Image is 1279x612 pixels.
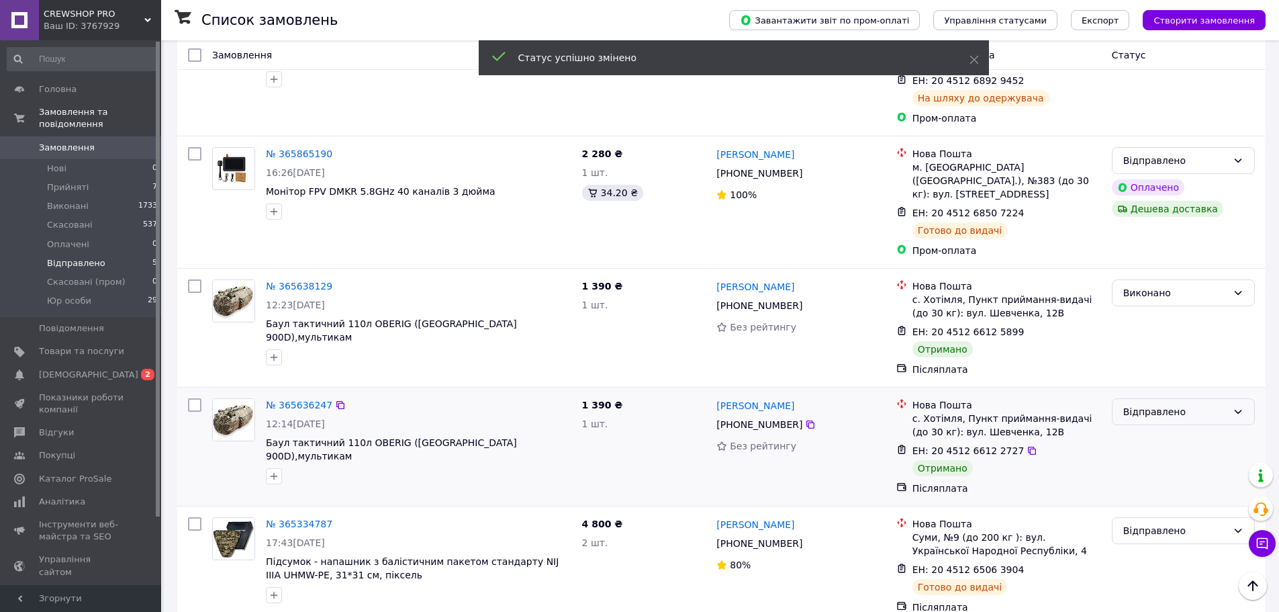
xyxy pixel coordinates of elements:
button: Завантажити звіт по пром-оплаті [729,10,920,30]
div: На шляху до одержувача [912,90,1049,106]
span: 1 шт. [582,419,608,429]
span: Управління сайтом [39,554,124,578]
div: [PHONE_NUMBER] [714,296,805,315]
span: 2 280 ₴ [582,148,623,159]
span: Управління статусами [944,15,1047,26]
div: Суми, №9 (до 200 кг ): вул. Української Народної Республіки, 4 [912,531,1101,558]
div: Оплачено [1112,179,1184,195]
div: [PHONE_NUMBER] [714,534,805,553]
span: ЕН: 20 4512 6612 2727 [912,445,1025,456]
div: [PHONE_NUMBER] [714,164,805,183]
a: [PERSON_NAME] [716,399,794,412]
span: Без рейтингу [730,322,796,333]
span: [DEMOGRAPHIC_DATA] [39,369,138,381]
span: 4 800 ₴ [582,519,623,529]
span: Головна [39,83,77,95]
button: Експорт [1071,10,1130,30]
button: Створити замовлення [1143,10,1266,30]
span: Аналітика [39,496,85,508]
a: Фото товару [212,279,255,322]
div: Післяплата [912,363,1101,376]
span: 2 [141,369,154,380]
span: Повідомлення [39,322,104,335]
div: Готово до видачі [912,579,1008,595]
span: Замовлення та повідомлення [39,106,161,130]
span: 1733 [138,200,157,212]
span: 1 шт. [582,167,608,178]
div: Нова Пошта [912,147,1101,161]
span: ЕН: 20 4512 6892 9452 [912,75,1025,86]
img: Фото товару [213,153,254,183]
span: Інструменти веб-майстра та SEO [39,519,124,543]
button: Наверх [1239,572,1267,600]
span: Оплачені [47,238,89,251]
a: [PERSON_NAME] [716,280,794,294]
div: Відправлено [1123,404,1227,419]
a: Баул тактичний 110л OBERIG ([GEOGRAPHIC_DATA] 900D),мультикам [266,318,517,343]
input: Пошук [7,47,158,71]
div: Нова Пошта [912,398,1101,412]
span: 7 [152,181,157,193]
div: Нова Пошта [912,517,1101,531]
span: Без рейтингу [730,441,796,451]
div: с. Хотімля, Пункт приймання-видачі (до 30 кг): вул. Шевченка, 12В [912,412,1101,439]
div: с. Хотімля, Пункт приймання-видачі (до 30 кг): вул. Шевченка, 12В [912,293,1101,320]
a: [PERSON_NAME] [716,148,794,161]
div: Отримано [912,460,973,476]
span: 17:43[DATE] [266,537,325,548]
span: Юр особи [47,295,91,307]
a: Баул тактичний 110л OBERIG ([GEOGRAPHIC_DATA] 900D),мультикам [266,437,517,462]
span: Створити замовлення [1153,15,1255,26]
div: [PHONE_NUMBER] [714,415,805,434]
span: Каталог ProSale [39,473,111,485]
span: Статус [1112,50,1146,60]
a: Фото товару [212,147,255,190]
a: [PERSON_NAME] [716,518,794,531]
span: 100% [730,189,757,200]
div: Нова Пошта [912,279,1101,293]
span: 16:26[DATE] [266,167,325,178]
span: Відгуки [39,427,74,439]
span: Завантажити звіт по пром-оплаті [740,14,909,26]
span: 5 [152,257,157,269]
div: Післяплата [912,482,1101,495]
span: 29 [148,295,157,307]
span: Покупці [39,449,75,462]
span: CREWSHOP PRO [44,8,144,20]
div: Дешева доставка [1112,201,1223,217]
a: Підсумок - напашник з балістичним пакетом стандарту NIJ IIIA UHMW-PE, 31*31 см, піксель [266,556,559,580]
img: Фото товару [213,280,254,322]
span: ЕН: 20 4512 6506 3904 [912,564,1025,575]
a: Фото товару [212,517,255,560]
a: № 365636247 [266,400,332,410]
span: Виконані [47,200,89,212]
span: 12:14[DATE] [266,419,325,429]
button: Чат з покупцем [1249,530,1276,557]
div: Виконано [1123,286,1227,300]
span: Скасовані [47,219,93,231]
a: № 365865190 [266,148,332,159]
a: Створити замовлення [1129,14,1266,25]
div: Відправлено [1123,523,1227,538]
span: 12:23[DATE] [266,300,325,310]
span: Замовлення [212,50,272,60]
div: Ваш ID: 3767929 [44,20,161,32]
div: Статус успішно змінено [518,51,936,64]
span: 0 [152,238,157,251]
div: Відправлено [1123,153,1227,168]
span: 537 [143,219,157,231]
span: ЕН: 20 4512 6612 5899 [912,326,1025,337]
img: Фото товару [213,518,254,560]
span: Товари та послуги [39,345,124,357]
img: Фото товару [213,399,254,441]
span: 2 шт. [582,537,608,548]
span: Скасовані (пром) [47,276,126,288]
div: м. [GEOGRAPHIC_DATA] ([GEOGRAPHIC_DATA].), №383 (до 30 кг): вул. [STREET_ADDRESS] [912,161,1101,201]
a: Монітор FPV DMKR 5.8GHz 40 каналів 3 дюйма [266,186,495,197]
span: ЕН: 20 4512 6850 7224 [912,208,1025,218]
span: Нові [47,163,66,175]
